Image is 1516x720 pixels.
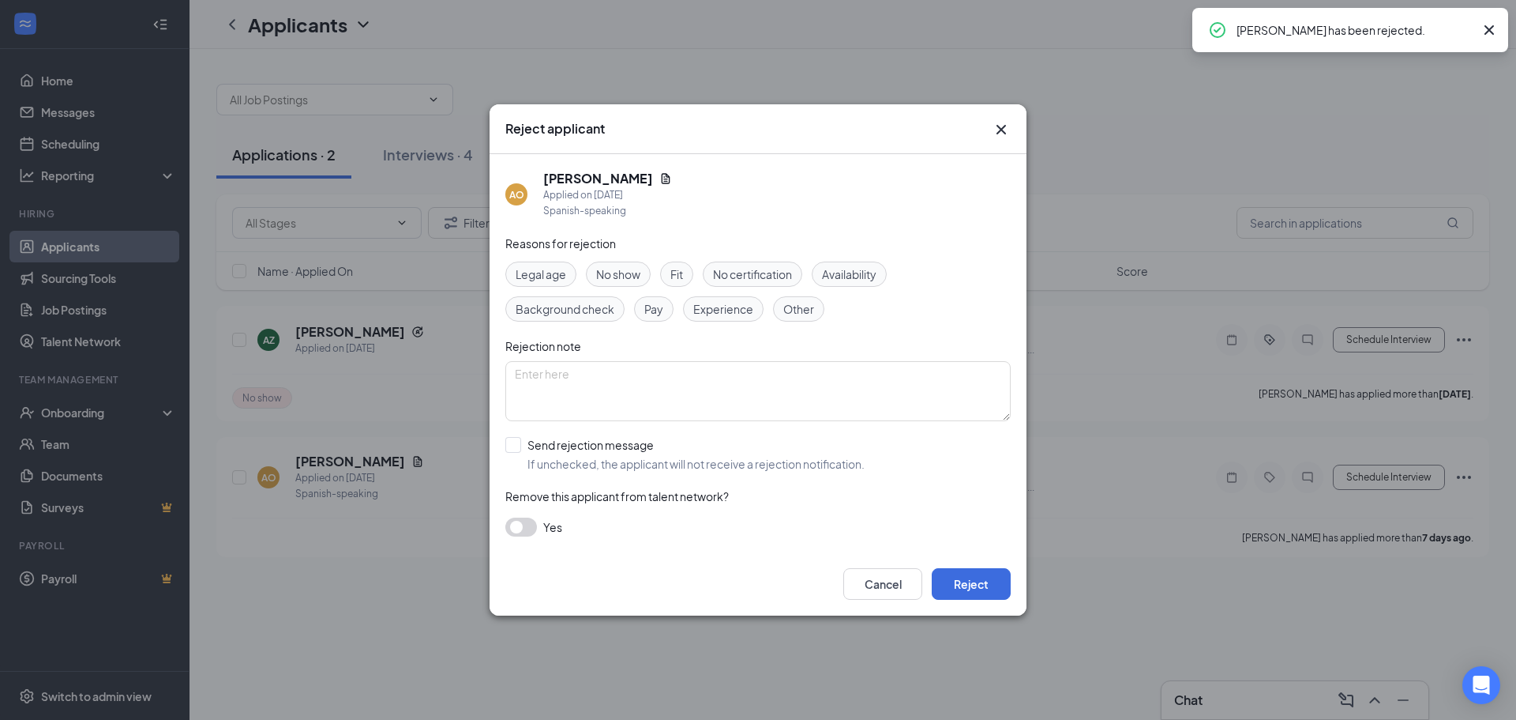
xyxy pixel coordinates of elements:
[543,170,653,187] h5: [PERSON_NAME]
[659,172,672,185] svg: Document
[516,300,614,318] span: Background check
[505,489,729,503] span: Remove this applicant from talent network?
[596,266,640,283] span: No show
[543,518,562,537] span: Yes
[505,339,581,353] span: Rejection note
[1480,21,1499,40] svg: Cross
[693,300,753,318] span: Experience
[932,568,1011,600] button: Reject
[992,120,1011,139] button: Close
[783,300,814,318] span: Other
[505,120,605,138] h3: Reject applicant
[822,266,876,283] span: Availability
[1462,666,1500,704] div: Open Intercom Messenger
[670,266,683,283] span: Fit
[543,187,672,203] div: Applied on [DATE]
[505,236,616,251] span: Reasons for rejection
[543,203,672,219] div: Spanish-speaking
[509,188,524,202] div: AO
[992,120,1011,139] svg: Cross
[1236,21,1473,40] div: [PERSON_NAME] has been rejected.
[713,266,792,283] span: No certification
[843,568,922,600] button: Cancel
[644,300,663,318] span: Pay
[1208,21,1227,40] svg: CheckmarkCircle
[516,266,566,283] span: Legal age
